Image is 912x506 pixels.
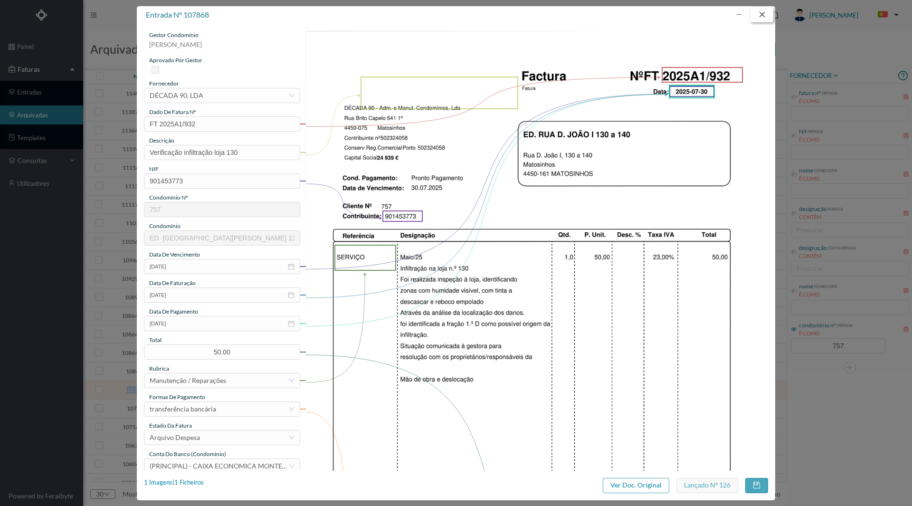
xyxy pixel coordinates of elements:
[289,406,294,412] i: icon: down
[289,463,294,469] i: icon: down
[149,165,159,172] span: NIF
[150,462,370,470] span: (PRINCIPAL) - CAIXA ECONOMICA MONTEPIO GERAL ([FINANCIAL_ID])
[603,478,669,493] button: Ver Doc. Original
[870,8,902,23] button: PT
[149,31,199,38] span: gestor condomínio
[150,88,203,103] div: DÉCADA 90, LDA
[150,402,216,416] div: transferência bancária
[149,279,196,286] span: data de faturação
[149,336,161,344] span: total
[150,373,226,388] div: Manutenção / Reparações
[288,292,294,298] i: icon: calendar
[288,263,294,270] i: icon: calendar
[676,478,738,493] button: Lançado nº 126
[149,308,198,315] span: data de pagamento
[149,57,202,64] span: aprovado por gestor
[144,478,204,487] div: 1 Imagens | 1 Ficheiros
[146,10,209,19] span: entrada nº 107868
[149,365,169,372] span: rubrica
[149,393,205,401] span: Formas de Pagamento
[150,430,200,445] div: Arquivo Despesa
[288,320,294,327] i: icon: calendar
[289,378,294,383] i: icon: down
[289,93,294,98] i: icon: down
[149,222,180,229] span: condomínio
[149,251,200,258] span: data de vencimento
[289,435,294,440] i: icon: down
[144,39,300,56] div: [PERSON_NAME]
[149,108,196,115] span: dado de fatura nº
[149,450,226,458] span: conta do banco (condominio)
[149,137,174,144] span: descrição
[149,194,188,201] span: condomínio nº
[149,80,179,87] span: fornecedor
[149,422,192,429] span: estado da fatura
